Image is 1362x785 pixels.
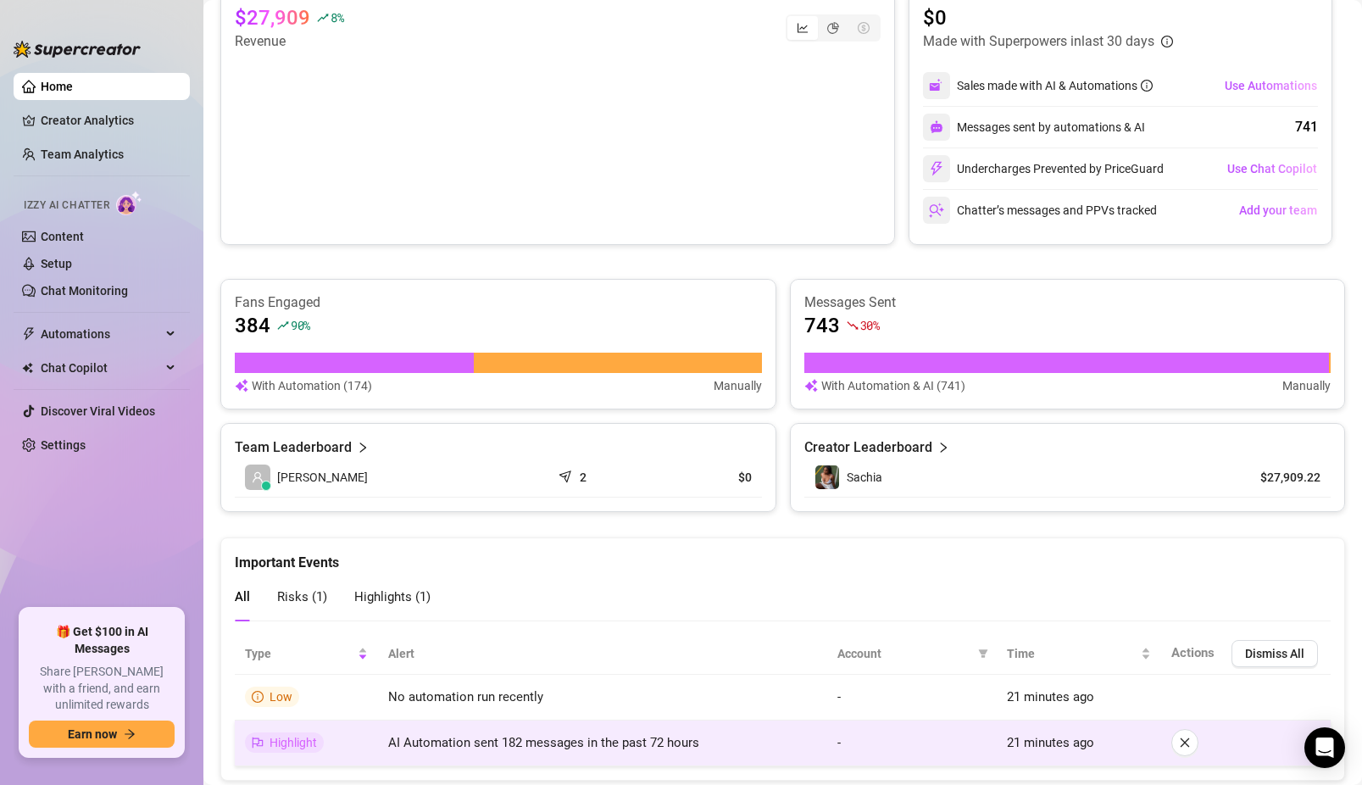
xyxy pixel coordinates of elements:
span: Automations [41,320,161,348]
span: 30 % [860,317,880,333]
article: With Automation (174) [252,376,372,395]
button: Use Chat Copilot [1226,155,1318,182]
a: Home [41,80,73,93]
a: Discover Viral Videos [41,404,155,418]
a: Content [41,230,84,243]
span: thunderbolt [22,327,36,341]
span: fall [847,320,859,331]
div: Chatter’s messages and PPVs tracked [923,197,1157,224]
span: 21 minutes ago [1007,735,1094,750]
span: info-circle [1161,36,1173,47]
article: $27,909 [235,4,310,31]
article: Made with Superpowers in last 30 days [923,31,1154,52]
button: Use Automations [1224,72,1318,99]
th: Type [235,633,378,675]
span: AI Automation sent 182 messages in the past 72 hours [388,735,699,750]
span: Dismiss All [1245,647,1304,660]
span: Highlight [270,736,317,749]
span: Earn now [68,727,117,741]
article: Creator Leaderboard [804,437,932,458]
div: Undercharges Prevented by PriceGuard [923,155,1164,182]
img: svg%3e [929,78,944,93]
span: Izzy AI Chatter [24,198,109,214]
article: Fans Engaged [235,293,762,312]
article: With Automation & AI (741) [821,376,965,395]
th: Alert [378,633,827,675]
span: line-chart [797,22,809,34]
span: filter [978,649,988,659]
div: Messages sent by automations & AI [923,114,1145,141]
span: Use Automations [1225,79,1317,92]
span: - [837,735,841,750]
span: - [837,689,841,704]
article: Messages Sent [804,293,1331,312]
span: 90 % [291,317,310,333]
span: info-circle [1141,80,1153,92]
button: Earn nowarrow-right [29,721,175,748]
span: Use Chat Copilot [1227,162,1317,175]
article: 743 [804,312,840,339]
img: svg%3e [930,120,943,134]
th: Time [997,633,1161,675]
span: Low [270,690,292,704]
span: right [357,437,369,458]
span: dollar-circle [858,22,870,34]
span: user [252,471,264,483]
article: Team Leaderboard [235,437,352,458]
img: AI Chatter [116,191,142,215]
span: [PERSON_NAME] [277,468,368,487]
span: filter [975,641,992,666]
article: $0 [666,469,751,486]
span: Sachia [847,470,882,484]
div: Sales made with AI & Automations [957,76,1153,95]
span: 21 minutes ago [1007,689,1094,704]
a: Settings [41,438,86,452]
span: Risks ( 1 ) [277,589,327,604]
div: Open Intercom Messenger [1304,727,1345,768]
span: 🎁 Get $100 in AI Messages [29,624,175,657]
span: All [235,589,250,604]
span: No automation run recently [388,689,543,704]
img: svg%3e [929,161,944,176]
span: Time [1007,644,1137,663]
span: Add your team [1239,203,1317,217]
span: arrow-right [124,728,136,740]
span: Chat Copilot [41,354,161,381]
img: svg%3e [804,376,818,395]
span: flag [252,737,264,749]
article: Revenue [235,31,343,52]
div: segmented control [786,14,881,42]
span: Type [245,644,354,663]
span: Highlights ( 1 ) [354,589,431,604]
article: Manually [714,376,762,395]
button: Add your team [1238,197,1318,224]
span: Actions [1171,645,1215,660]
a: Setup [41,257,72,270]
img: svg%3e [929,203,944,218]
span: rise [277,320,289,331]
article: Manually [1282,376,1331,395]
article: 2 [580,469,586,486]
button: Dismiss All [1231,640,1318,667]
span: right [937,437,949,458]
article: $0 [923,4,1173,31]
span: pie-chart [827,22,839,34]
img: logo-BBDzfeDw.svg [14,41,141,58]
a: Team Analytics [41,148,124,161]
span: info-circle [252,691,264,703]
div: 741 [1295,117,1318,137]
a: Chat Monitoring [41,284,128,298]
span: close [1179,737,1191,749]
img: Chat Copilot [22,362,33,374]
span: send [559,466,575,483]
span: Share [PERSON_NAME] with a friend, and earn unlimited rewards [29,664,175,714]
article: $27,909.22 [1243,469,1320,486]
a: Creator Analytics [41,107,176,134]
article: 384 [235,312,270,339]
span: rise [317,12,329,24]
img: Sachia [815,465,839,489]
div: Important Events [235,538,1331,573]
span: Account [837,644,971,663]
img: svg%3e [235,376,248,395]
span: 8 % [331,9,343,25]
